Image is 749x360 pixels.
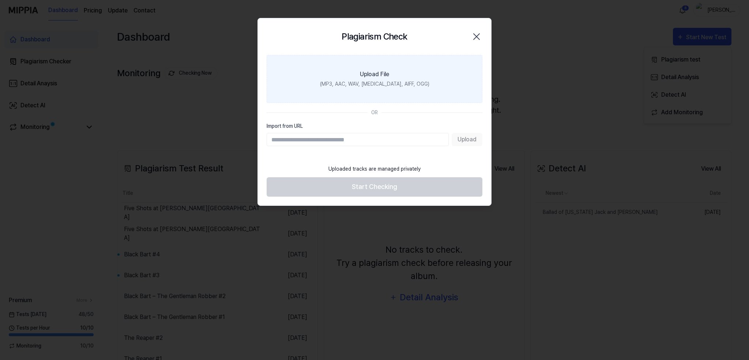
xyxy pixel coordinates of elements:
[342,30,407,43] h2: Plagiarism Check
[360,70,389,79] div: Upload File
[320,80,429,88] div: (MP3, AAC, WAV, [MEDICAL_DATA], AIFF, OGG)
[324,161,425,177] div: Uploaded tracks are managed privately
[371,109,378,116] div: OR
[267,122,482,130] label: Import from URL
